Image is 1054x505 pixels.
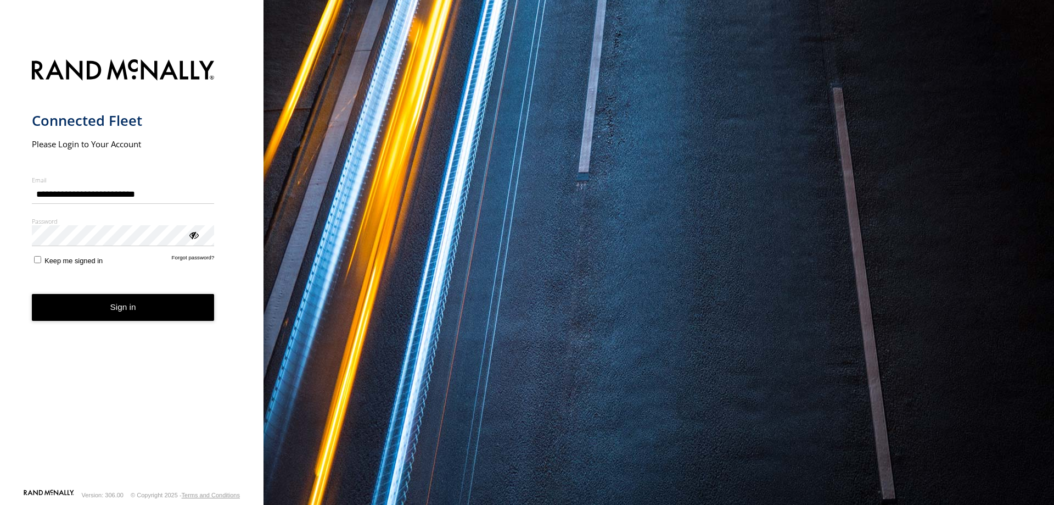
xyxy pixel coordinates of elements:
a: Visit our Website [24,490,74,501]
label: Email [32,176,215,184]
h1: Connected Fleet [32,112,215,130]
img: Rand McNally [32,57,215,85]
div: Version: 306.00 [82,492,124,498]
div: © Copyright 2025 - [131,492,240,498]
a: Forgot password? [172,254,215,265]
span: Keep me signed in [44,257,103,265]
a: Terms and Conditions [182,492,240,498]
button: Sign in [32,294,215,321]
label: Password [32,217,215,225]
h2: Please Login to Your Account [32,138,215,149]
form: main [32,53,232,489]
input: Keep me signed in [34,256,41,263]
div: ViewPassword [188,229,199,240]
